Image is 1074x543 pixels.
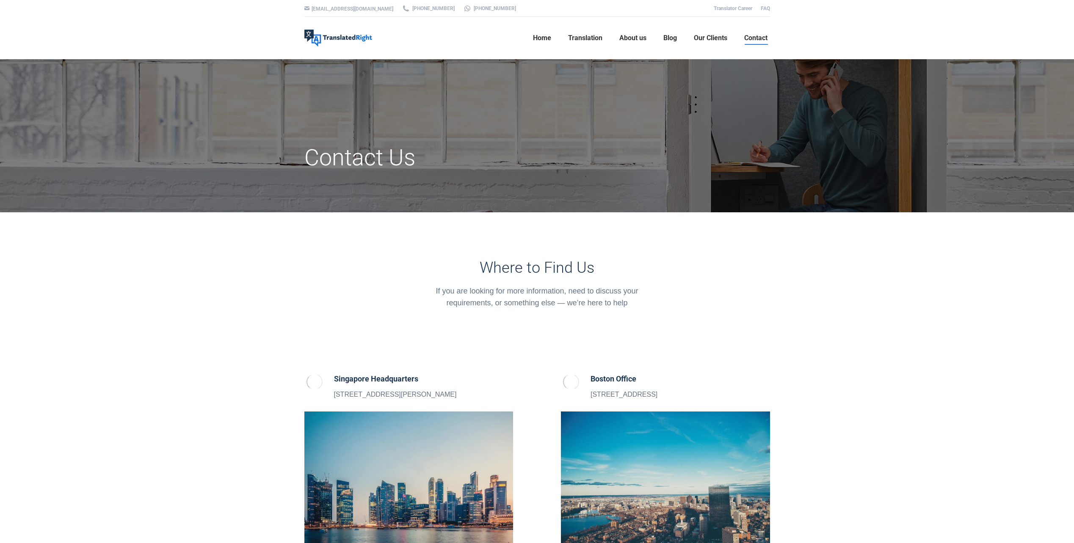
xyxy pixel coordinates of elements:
span: Translation [568,34,602,42]
a: [EMAIL_ADDRESS][DOMAIN_NAME] [312,6,393,12]
a: [PHONE_NUMBER] [463,5,516,12]
span: Home [533,34,551,42]
span: Blog [663,34,677,42]
h5: Boston Office [591,373,657,385]
a: Translator Career [714,5,752,11]
span: Our Clients [694,34,727,42]
div: If you are looking for more information, need to discuss your requirements, or something else — w... [424,285,650,309]
a: Home [530,25,554,52]
p: [STREET_ADDRESS][PERSON_NAME] [334,389,457,400]
a: Translation [566,25,605,52]
span: Contact [744,34,768,42]
span: About us [619,34,646,42]
a: [PHONE_NUMBER] [402,5,455,12]
a: FAQ [761,5,770,11]
a: Blog [661,25,679,52]
h1: Contact Us [304,144,610,172]
img: Translated Right [304,30,372,47]
a: Our Clients [691,25,730,52]
a: Contact [742,25,770,52]
h3: Where to Find Us [424,259,650,277]
p: [STREET_ADDRESS] [591,389,657,400]
a: About us [617,25,649,52]
h5: Singapore Headquarters [334,373,457,385]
